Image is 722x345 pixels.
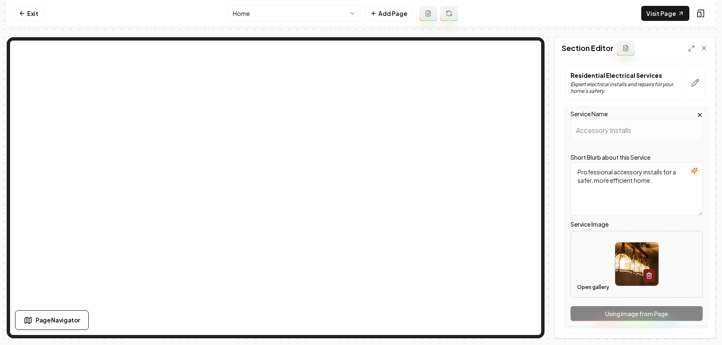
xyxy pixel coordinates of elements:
a: Visit Page [641,6,689,21]
button: Open gallery [574,281,612,294]
span: Page Navigator [36,316,80,325]
h2: Section Editor [562,42,614,54]
img: image [615,243,658,286]
button: Add Page [365,6,413,21]
input: Service Name [570,119,703,142]
button: Page Navigator [15,310,89,330]
label: Short Blurb about this Service [570,153,650,161]
label: Service Name [570,110,608,118]
p: Residential Electrical Services [570,71,677,79]
button: Add admin section prompt [617,41,635,56]
button: Add admin page prompt [419,6,437,21]
p: Expert electrical installs and repairs for your home’s safety. [570,81,677,95]
button: Regenerate page [440,6,458,21]
label: Service Image [570,219,703,229]
a: Exit [13,6,44,21]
